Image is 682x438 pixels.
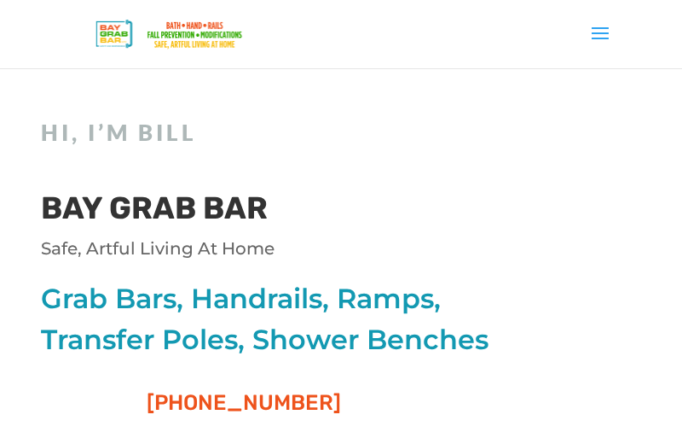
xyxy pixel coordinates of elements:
[147,390,341,415] span: [PHONE_NUMBER]
[41,120,552,155] h2: Hi, I’m Bill
[72,15,270,52] img: Bay Grab Bar
[41,237,552,260] p: Safe, Artful Living At Home
[41,278,552,360] p: Grab Bars, Handrails, Ramps, Transfer Poles, Shower Benches
[41,189,552,237] h1: BAY GRAB BAR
